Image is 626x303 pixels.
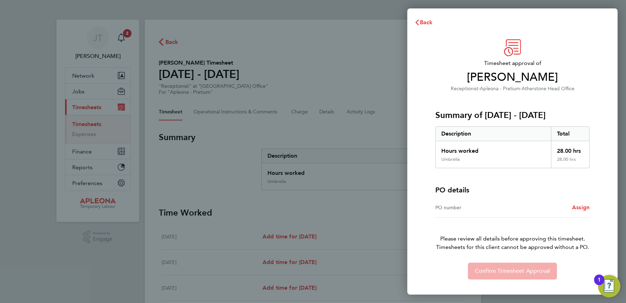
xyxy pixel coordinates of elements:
[435,110,590,121] h3: Summary of [DATE] - [DATE]
[478,86,480,92] span: ·
[407,15,440,29] button: Back
[551,141,590,157] div: 28.00 hrs
[522,86,574,92] span: Atherstone Head Office
[451,86,478,92] span: Receptionist
[427,243,598,251] span: Timesheets for this client cannot be approved without a PO.
[598,275,620,297] button: Open Resource Center, 1 new notification
[435,70,590,84] span: [PERSON_NAME]
[551,157,590,168] div: 28.00 hrs
[572,204,590,211] span: Assign
[435,185,469,195] h4: PO details
[435,203,512,212] div: PO number
[551,127,590,141] div: Total
[436,141,551,157] div: Hours worked
[420,19,433,26] span: Back
[441,157,460,162] div: Umbrella
[436,127,551,141] div: Description
[480,86,520,92] span: Apleona - Pretium
[427,218,598,251] p: Please review all details before approving this timesheet.
[435,126,590,168] div: Summary of 23 - 29 Aug 2025
[520,86,522,92] span: ·
[598,280,601,289] div: 1
[435,59,590,67] span: Timesheet approval of
[572,203,590,212] a: Assign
